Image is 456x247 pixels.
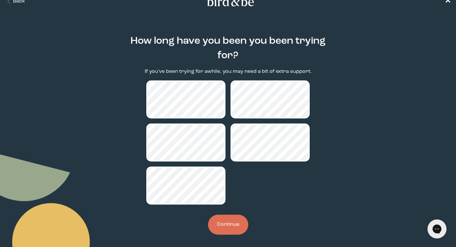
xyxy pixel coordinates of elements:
p: If you've been trying for awhile, you may need a bit of extra support. [145,68,312,75]
button: Continue [208,215,248,235]
iframe: Gorgias live chat messenger [424,217,450,241]
h2: How long have you been you been trying for? [119,34,337,63]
